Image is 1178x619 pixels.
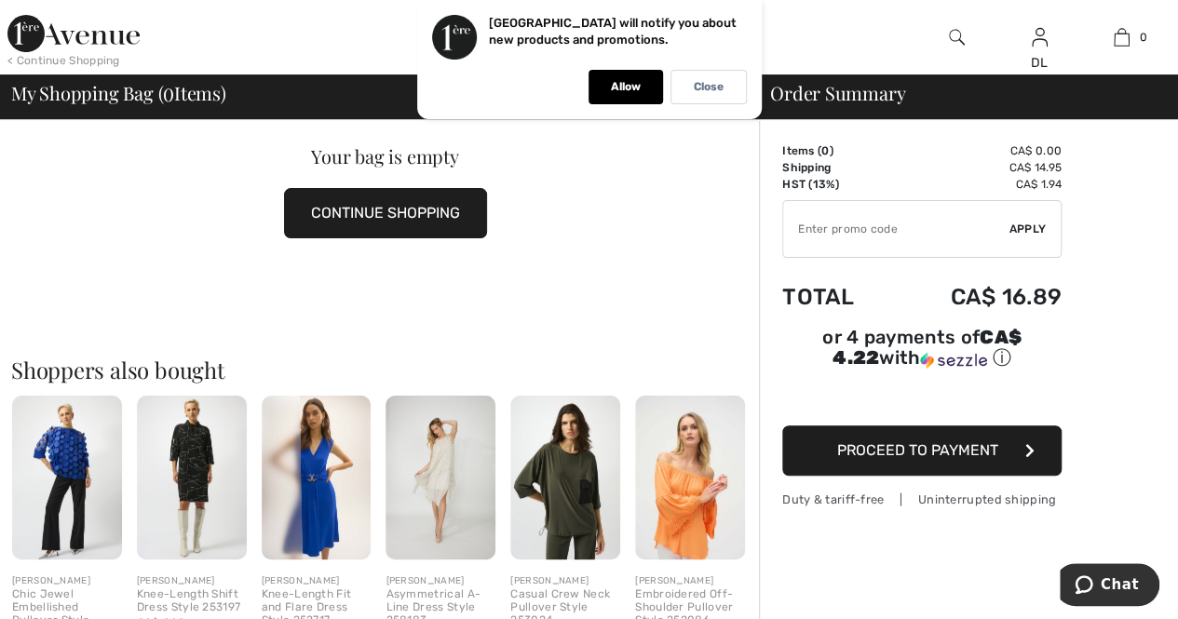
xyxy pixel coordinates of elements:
[694,80,724,94] p: Close
[1139,29,1146,46] span: 0
[782,329,1062,377] div: or 4 payments ofCA$ 4.22withSezzle Click to learn more about Sezzle
[1060,563,1159,610] iframe: Opens a widget where you can chat to one of our agents
[892,265,1062,329] td: CA$ 16.89
[1009,221,1047,237] span: Apply
[510,396,620,560] img: Casual Crew Neck Pullover Style 253024
[837,441,998,459] span: Proceed to Payment
[782,142,892,159] td: Items ( )
[11,84,226,102] span: My Shopping Bag ( Items)
[262,396,372,560] img: Knee-Length Fit and Flare Dress Style 252717
[163,79,174,103] span: 0
[48,147,722,166] div: Your bag is empty
[999,53,1080,73] div: DL
[782,265,892,329] td: Total
[782,491,1062,508] div: Duty & tariff-free | Uninterrupted shipping
[386,396,495,560] img: Asymmetrical A-Line Dress Style 258183
[920,352,987,369] img: Sezzle
[892,142,1062,159] td: CA$ 0.00
[137,588,247,614] div: Knee-Length Shift Dress Style 253197
[782,377,1062,419] iframe: PayPal-paypal
[1081,26,1162,48] a: 0
[12,574,122,588] div: [PERSON_NAME]
[284,188,487,238] button: CONTINUE SHOPPING
[262,574,372,588] div: [PERSON_NAME]
[748,84,1167,102] div: Order Summary
[833,326,1022,369] span: CA$ 4.22
[949,26,965,48] img: search the website
[489,16,737,47] p: [GEOGRAPHIC_DATA] will notify you about new products and promotions.
[782,425,1062,476] button: Proceed to Payment
[635,396,745,560] img: Embroidered Off-Shoulder Pullover Style 252086
[137,574,247,588] div: [PERSON_NAME]
[11,358,759,381] h2: Shoppers also bought
[7,52,120,69] div: < Continue Shopping
[821,144,829,157] span: 0
[892,176,1062,193] td: CA$ 1.94
[1032,28,1048,46] a: Sign In
[611,80,641,94] p: Allow
[635,574,745,588] div: [PERSON_NAME]
[12,396,122,560] img: Chic Jewel Embellished Pullover Style 253121
[892,159,1062,176] td: CA$ 14.95
[1032,26,1048,48] img: My Info
[137,396,247,560] img: Knee-Length Shift Dress Style 253197
[386,574,495,588] div: [PERSON_NAME]
[7,15,140,52] img: 1ère Avenue
[782,159,892,176] td: Shipping
[510,574,620,588] div: [PERSON_NAME]
[782,176,892,193] td: HST (13%)
[783,201,1009,257] input: Promo code
[782,329,1062,370] div: or 4 payments of with
[1114,26,1130,48] img: My Bag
